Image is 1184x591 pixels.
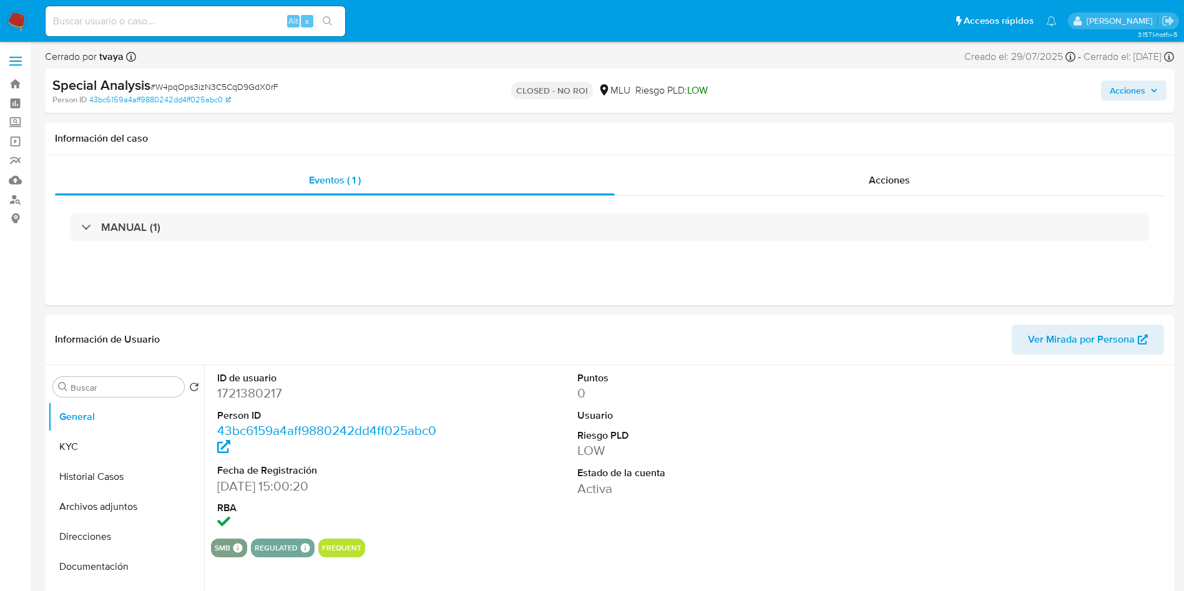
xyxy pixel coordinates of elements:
dt: RBA [217,501,445,515]
button: General [48,402,204,432]
span: Acciones [869,173,910,187]
dt: Estado de la cuenta [577,466,805,480]
dd: LOW [577,442,805,459]
span: Accesos rápidos [964,14,1034,27]
button: Historial Casos [48,462,204,492]
span: LOW [687,83,708,97]
button: search-icon [315,12,340,30]
button: Documentación [48,552,204,582]
span: Alt [288,15,298,27]
p: tomas.vaya@mercadolibre.com [1087,15,1157,27]
span: Acciones [1110,81,1145,100]
div: MANUAL (1) [70,213,1149,242]
span: Cerrado por [45,50,124,64]
h1: Información de Usuario [55,333,160,346]
button: Archivos adjuntos [48,492,204,522]
button: smb [215,545,230,550]
b: Special Analysis [52,75,150,95]
p: CLOSED - NO ROI [511,82,593,99]
button: KYC [48,432,204,462]
button: Buscar [58,382,68,392]
span: Eventos ( 1 ) [309,173,361,187]
dt: Riesgo PLD [577,429,805,442]
button: regulated [255,545,298,550]
button: Ver Mirada por Persona [1012,325,1164,354]
dt: ID de usuario [217,371,445,385]
dt: Person ID [217,409,445,422]
dd: [DATE] 15:00:20 [217,477,445,495]
b: Person ID [52,94,87,105]
dd: 0 [577,384,805,402]
dd: 1721380217 [217,384,445,402]
dd: Activa [577,480,805,497]
a: 43bc6159a4aff9880242dd4ff025abc0 [217,421,436,457]
h1: Información del caso [55,132,1164,145]
span: # W4pqOps3izN3C5CqD9GdX0rF [150,81,278,93]
a: 43bc6159a4aff9880242dd4ff025abc0 [89,94,231,105]
button: Direcciones [48,522,204,552]
input: Buscar usuario o caso... [46,13,345,29]
dt: Puntos [577,371,805,385]
span: s [305,15,309,27]
span: - [1078,50,1081,64]
div: Creado el: 29/07/2025 [964,50,1075,64]
dt: Usuario [577,409,805,422]
button: frequent [322,545,361,550]
span: Ver Mirada por Persona [1028,325,1135,354]
span: Riesgo PLD: [635,84,708,97]
div: MLU [598,84,630,97]
input: Buscar [71,382,179,393]
button: Acciones [1101,81,1167,100]
dt: Fecha de Registración [217,464,445,477]
button: Volver al orden por defecto [189,382,199,396]
a: Notificaciones [1046,16,1057,26]
b: tvaya [97,49,124,64]
div: Cerrado el: [DATE] [1084,50,1174,64]
a: Salir [1162,14,1175,27]
h3: MANUAL (1) [101,220,160,234]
